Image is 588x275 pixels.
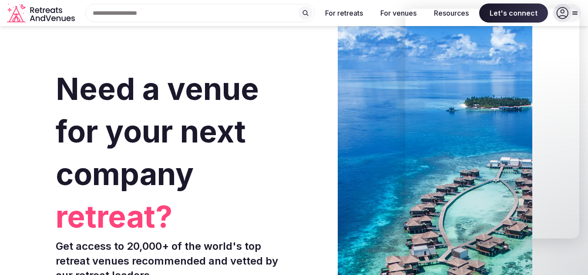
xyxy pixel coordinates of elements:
span: Let's connect [479,3,548,23]
svg: Retreats and Venues company logo [7,3,77,23]
iframe: Intercom live chat [558,245,579,266]
span: Need a venue for your next company [56,70,259,192]
span: retreat? [56,195,291,238]
a: Visit the homepage [7,3,77,23]
button: For retreats [318,3,370,23]
button: For venues [373,3,423,23]
iframe: Intercom live chat [405,9,579,239]
button: Resources [427,3,476,23]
